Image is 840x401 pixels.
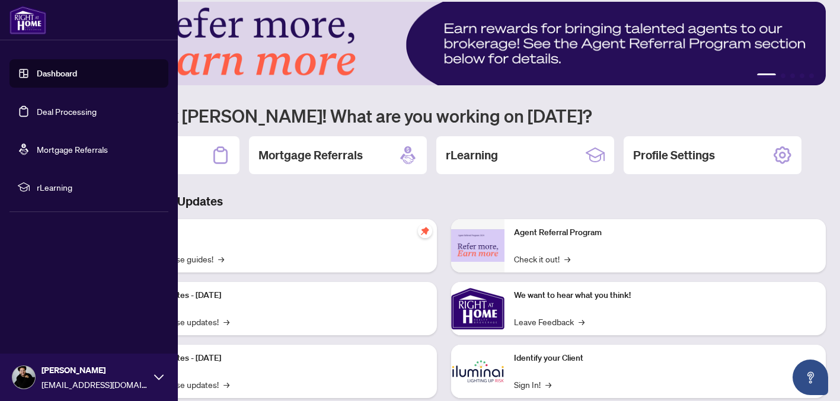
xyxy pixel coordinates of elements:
span: → [564,252,570,265]
img: Identify your Client [451,345,504,398]
img: logo [9,6,46,34]
a: Check it out!→ [514,252,570,265]
h1: Welcome back [PERSON_NAME]! What are you working on [DATE]? [62,104,826,127]
img: Slide 0 [62,2,826,85]
span: → [218,252,224,265]
a: Deal Processing [37,106,97,117]
img: Agent Referral Program [451,229,504,262]
p: Identify your Client [514,352,817,365]
p: Self-Help [124,226,427,239]
h2: Mortgage Referrals [258,147,363,163]
span: → [545,378,551,391]
span: rLearning [37,181,160,194]
button: 5 [809,73,814,78]
p: Agent Referral Program [514,226,817,239]
span: → [579,315,585,328]
span: → [223,315,229,328]
img: We want to hear what you think! [451,282,504,335]
img: Profile Icon [12,366,35,389]
button: 1 [757,73,776,78]
span: [PERSON_NAME] [41,364,148,377]
button: Open asap [793,360,828,395]
button: 2 [781,73,785,78]
h3: Brokerage & Industry Updates [62,193,826,210]
span: [EMAIL_ADDRESS][DOMAIN_NAME] [41,378,148,391]
button: 3 [790,73,795,78]
button: 4 [800,73,804,78]
p: Platform Updates - [DATE] [124,289,427,302]
span: pushpin [418,224,432,238]
h2: rLearning [446,147,498,163]
span: → [223,378,229,391]
a: Dashboard [37,68,77,79]
h2: Profile Settings [633,147,715,163]
p: Platform Updates - [DATE] [124,352,427,365]
a: Mortgage Referrals [37,144,108,155]
p: We want to hear what you think! [514,289,817,302]
a: Leave Feedback→ [514,315,585,328]
a: Sign In!→ [514,378,551,391]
